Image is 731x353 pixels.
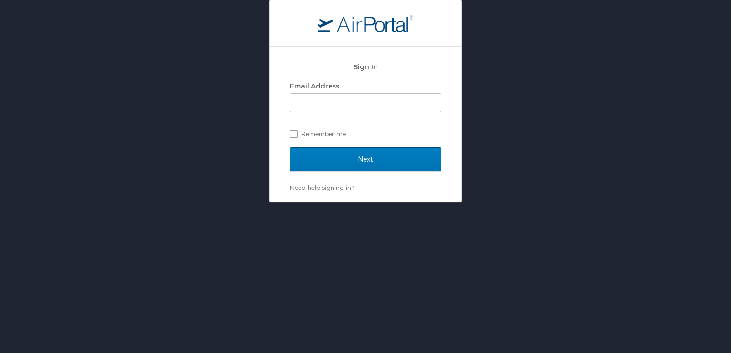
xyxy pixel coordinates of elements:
h2: Sign In [290,61,441,72]
a: Need help signing in? [290,184,354,191]
img: logo [318,15,413,32]
label: Email Address [290,82,339,90]
input: Next [290,147,441,171]
label: Remember me [290,127,441,141]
